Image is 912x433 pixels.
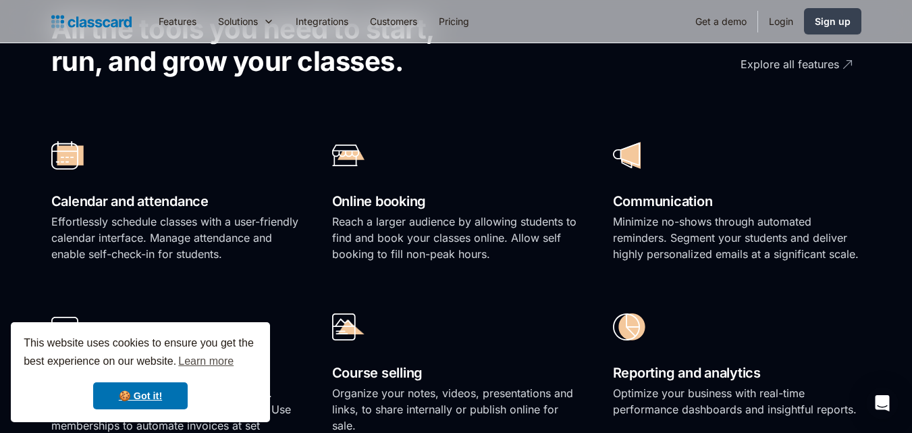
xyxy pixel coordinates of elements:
[741,46,839,72] div: Explore all features
[866,387,898,419] div: Open Intercom Messenger
[207,6,285,36] div: Solutions
[359,6,428,36] a: Customers
[613,385,861,417] p: Optimize your business with real-time performance dashboards and insightful reports.
[51,13,480,78] h2: All the tools you need to start, run, and grow your classes.
[815,14,851,28] div: Sign up
[51,190,300,213] h2: Calendar and attendance
[285,6,359,36] a: Integrations
[613,190,861,213] h2: Communication
[685,6,757,36] a: Get a demo
[613,213,861,262] p: Minimize no-shows through automated reminders. Segment your students and deliver highly personali...
[332,361,581,385] h2: Course selling
[176,351,236,372] a: learn more about cookies
[24,335,257,372] span: This website uses cookies to ensure you get the best experience on our website.
[11,322,270,422] div: cookieconsent
[804,8,861,34] a: Sign up
[51,213,300,262] p: Effortlessly schedule classes with a user-friendly calendar interface. Manage attendance and enab...
[93,382,188,409] a: dismiss cookie message
[758,6,804,36] a: Login
[51,12,132,31] a: Logo
[218,14,258,28] div: Solutions
[332,213,581,262] p: Reach a larger audience by allowing students to find and book your classes online. Allow self boo...
[148,6,207,36] a: Features
[428,6,480,36] a: Pricing
[332,190,581,213] h2: Online booking
[666,46,855,83] a: Explore all features
[613,361,861,385] h2: Reporting and analytics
